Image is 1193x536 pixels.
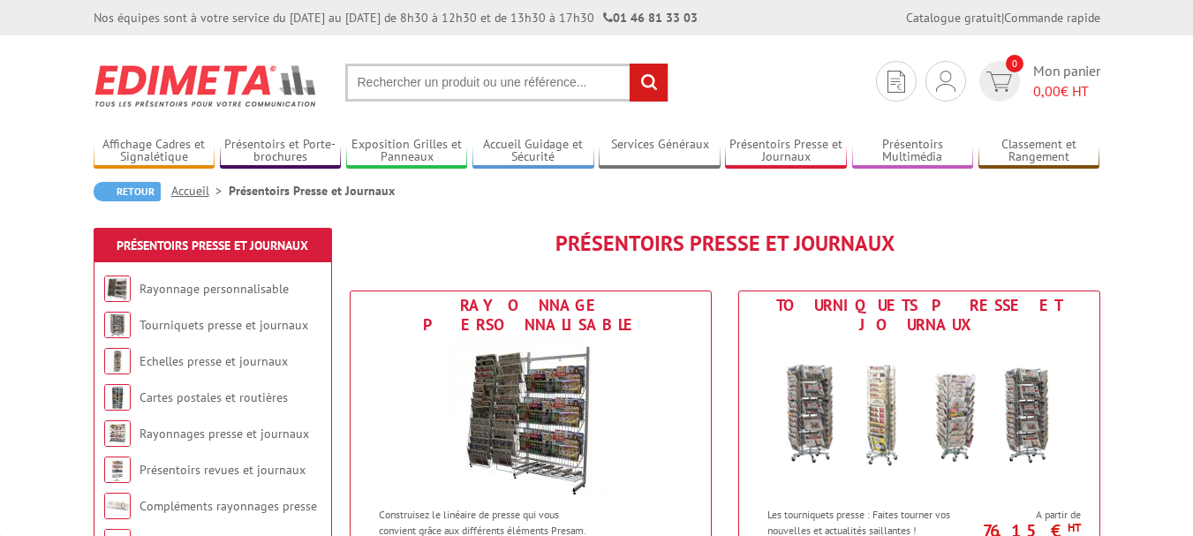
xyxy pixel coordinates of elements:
[140,389,288,405] a: Cartes postales et routières
[1004,10,1100,26] a: Commande rapide
[140,426,309,442] a: Rayonnages presse et journaux
[94,53,319,118] img: Edimeta
[94,137,215,166] a: Affichage Cadres et Signalétique
[220,137,342,166] a: Présentoirs et Porte-brochures
[350,232,1100,255] h1: Présentoirs Presse et Journaux
[1033,81,1100,102] span: € HT
[906,10,1001,26] a: Catalogue gratuit
[104,384,131,411] img: Cartes postales et routières
[599,137,721,166] a: Services Généraux
[975,61,1100,102] a: devis rapide 0 Mon panier 0,00€ HT
[1033,61,1100,102] span: Mon panier
[117,238,308,253] a: Présentoirs Presse et Journaux
[140,498,317,514] a: Compléments rayonnages presse
[982,525,1081,536] p: 76.15 €
[887,71,905,93] img: devis rapide
[991,508,1081,522] span: A partir de
[140,317,308,333] a: Tourniquets presse et journaux
[94,182,161,201] a: Retour
[345,64,668,102] input: Rechercher un produit ou une référence...
[140,462,306,478] a: Présentoirs revues et journaux
[1068,520,1081,535] sup: HT
[906,9,1100,26] div: |
[986,72,1012,92] img: devis rapide
[229,182,395,200] li: Présentoirs Presse et Journaux
[1006,55,1023,72] span: 0
[104,312,131,338] img: Tourniquets presse et journaux
[104,493,131,519] img: Compléments rayonnages presse
[104,420,131,447] img: Rayonnages presse et journaux
[451,339,610,498] img: Rayonnage personnalisable
[1033,82,1061,100] span: 0,00
[472,137,594,166] a: Accueil Guidage et Sécurité
[140,281,289,297] a: Rayonnage personnalisable
[756,339,1083,498] img: Tourniquets presse et journaux
[725,137,847,166] a: Présentoirs Presse et Journaux
[744,296,1095,335] div: Tourniquets presse et journaux
[104,348,131,374] img: Echelles presse et journaux
[140,353,288,369] a: Echelles presse et journaux
[355,296,706,335] div: Rayonnage personnalisable
[978,137,1100,166] a: Classement et Rangement
[936,71,955,92] img: devis rapide
[171,183,229,199] a: Accueil
[630,64,668,102] input: rechercher
[603,10,698,26] strong: 01 46 81 33 03
[104,457,131,483] img: Présentoirs revues et journaux
[94,9,698,26] div: Nos équipes sont à votre service du [DATE] au [DATE] de 8h30 à 12h30 et de 13h30 à 17h30
[346,137,468,166] a: Exposition Grilles et Panneaux
[104,276,131,302] img: Rayonnage personnalisable
[852,137,974,166] a: Présentoirs Multimédia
